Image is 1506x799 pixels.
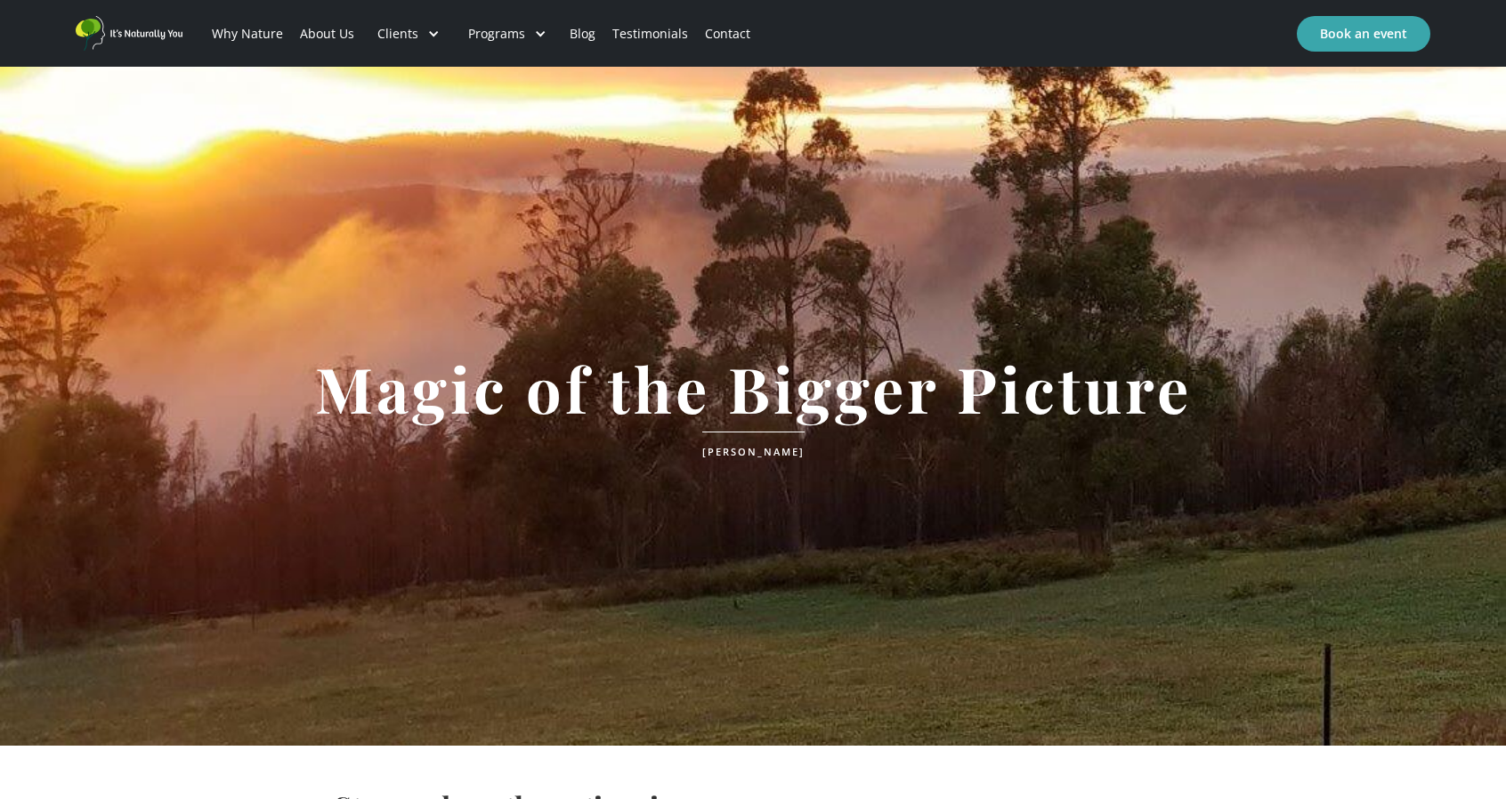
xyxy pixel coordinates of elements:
a: Why Nature [204,4,292,64]
div: [PERSON_NAME] [702,432,805,463]
div: Programs [468,25,525,43]
a: Testimonials [603,4,696,64]
a: home [76,16,182,51]
a: Blog [561,4,603,64]
a: Book an event [1297,16,1430,52]
div: Programs [454,4,561,64]
div: Clients [363,4,454,64]
a: About Us [292,4,363,64]
h1: Magic of the Bigger Picture [288,354,1219,423]
div: Clients [377,25,418,43]
a: Contact [696,4,758,64]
